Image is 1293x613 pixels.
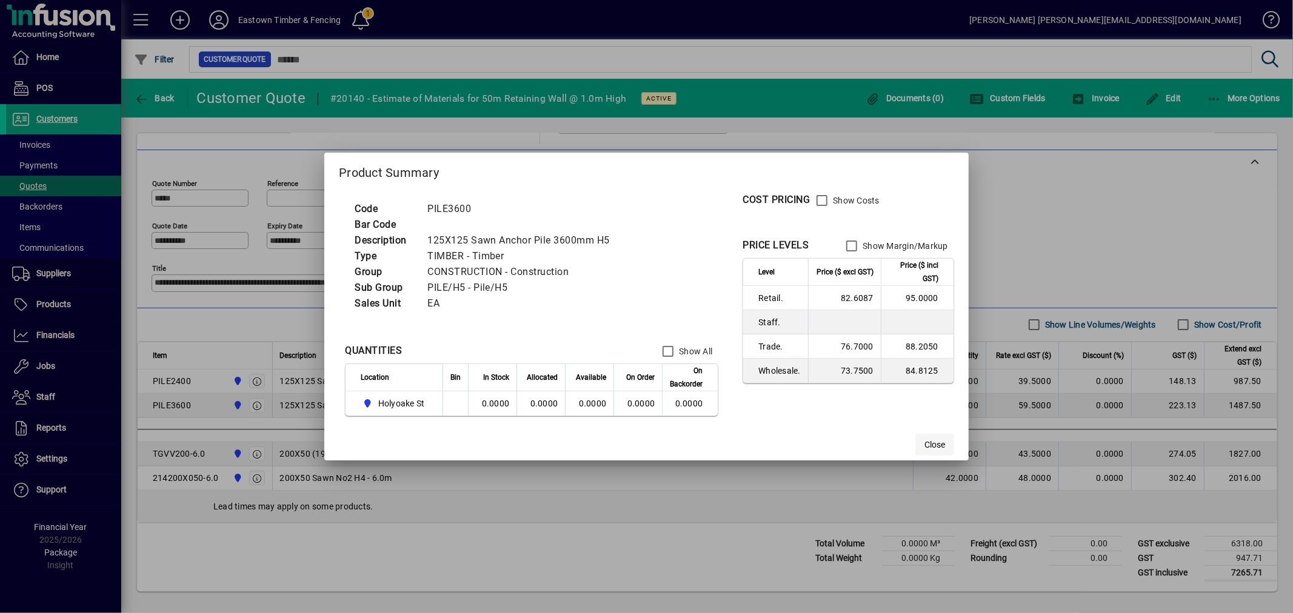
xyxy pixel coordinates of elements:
[421,233,624,248] td: 125X125 Sawn Anchor Pile 3600mm H5
[743,193,810,207] div: COST PRICING
[626,371,655,384] span: On Order
[349,217,421,233] td: Bar Code
[516,391,565,416] td: 0.0000
[881,359,954,383] td: 84.8125
[808,334,881,359] td: 76.7000
[345,343,402,358] div: QUANTITIES
[662,391,718,416] td: 0.0000
[677,345,712,357] label: Show All
[860,240,948,252] label: Show Margin/Markup
[324,153,969,188] h2: Product Summary
[527,371,558,384] span: Allocated
[349,264,421,280] td: Group
[915,434,954,456] button: Close
[758,265,775,279] span: Level
[627,399,655,408] span: 0.0000
[565,391,613,416] td: 0.0000
[378,397,425,409] span: Holyoake St
[421,201,624,217] td: PILE3600
[743,238,809,253] div: PRICE LEVELS
[483,371,509,384] span: In Stock
[758,340,801,353] span: Trade.
[349,248,421,264] td: Type
[421,296,624,311] td: EA
[450,371,461,384] span: Bin
[349,280,421,296] td: Sub Group
[349,296,421,311] td: Sales Unit
[808,286,881,310] td: 82.6087
[349,201,421,217] td: Code
[349,233,421,248] td: Description
[830,194,880,207] label: Show Costs
[808,359,881,383] td: 73.7500
[889,259,938,285] span: Price ($ incl GST)
[758,292,801,304] span: Retail.
[576,371,606,384] span: Available
[361,371,389,384] span: Location
[670,364,703,391] span: On Backorder
[421,264,624,280] td: CONSTRUCTION - Construction
[361,396,429,411] span: Holyoake St
[924,439,945,451] span: Close
[817,265,874,279] span: Price ($ excl GST)
[421,280,624,296] td: PILE/H5 - Pile/H5
[758,365,801,377] span: Wholesale.
[881,334,954,359] td: 88.2050
[881,286,954,310] td: 95.0000
[758,316,801,328] span: Staff.
[468,391,516,416] td: 0.0000
[421,248,624,264] td: TIMBER - Timber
